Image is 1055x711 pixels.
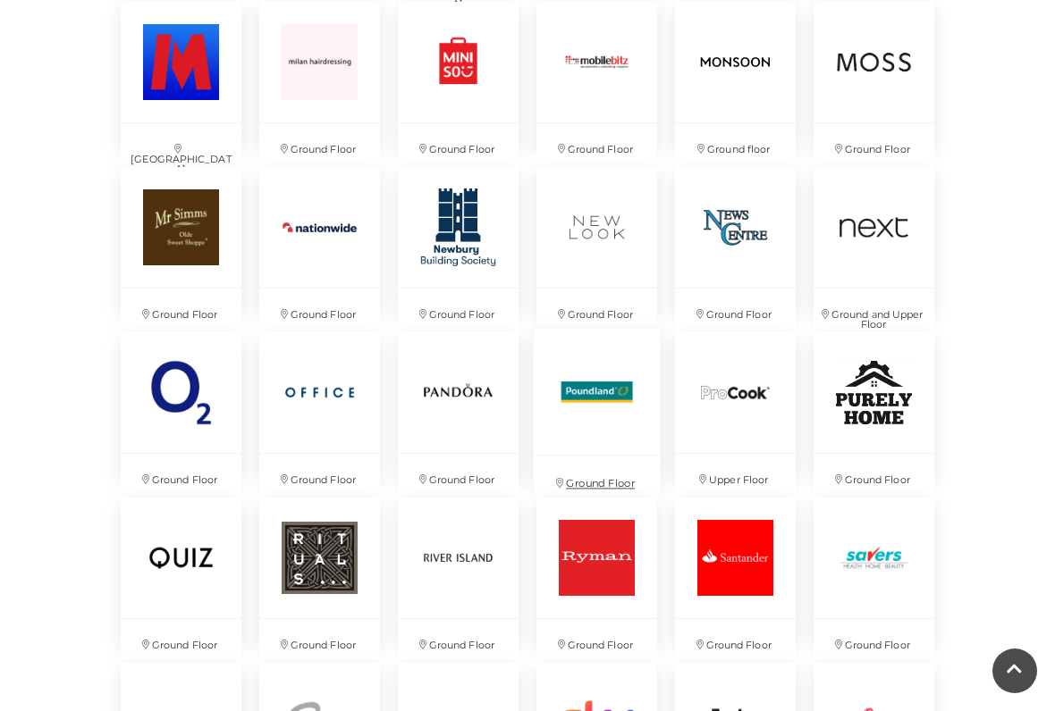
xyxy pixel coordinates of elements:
a: Ground Floor [112,489,250,654]
img: Purley Home at Festival Place [814,332,934,453]
p: [GEOGRAPHIC_DATA] [121,123,241,187]
a: Ground and Upper Floor [805,158,943,323]
a: Ground Floor [250,158,389,323]
a: Ground Floor [666,158,805,323]
a: Ground Floor [250,323,389,489]
p: Ground floor [675,123,796,167]
p: Ground Floor [814,123,934,167]
a: Ground Floor [666,489,805,654]
a: Upper Floor [666,323,805,489]
p: Ground Floor [259,619,380,663]
p: Ground Floor [675,289,796,332]
a: Ground Floor [250,489,389,654]
a: Ground Floor [527,158,666,323]
p: Ground Floor [536,289,657,332]
p: Ground Floor [398,454,519,498]
p: Ground and Upper Floor [814,289,934,342]
a: Ground Floor [524,320,670,493]
p: Ground Floor [536,123,657,167]
a: Ground Floor [112,323,250,489]
p: Ground Floor [259,123,380,167]
p: Ground Floor [121,454,241,498]
p: Ground Floor [675,619,796,663]
a: Purley Home at Festival Place Ground Floor [805,323,943,489]
p: Ground Floor [536,619,657,663]
a: Ground Floor [805,489,943,654]
a: Ground Floor [527,489,666,654]
p: Ground Floor [398,289,519,332]
p: Ground Floor [814,619,934,663]
p: Upper Floor [675,454,796,498]
a: Ground Floor [389,489,527,654]
p: Ground Floor [533,456,660,502]
a: Ground Floor [112,158,250,323]
a: Ground Floor [389,323,527,489]
p: Ground Floor [259,454,380,498]
p: Ground Floor [121,619,241,663]
p: Ground Floor [398,123,519,167]
p: Ground Floor [121,289,241,332]
p: Ground Floor [814,454,934,498]
a: Ground Floor [389,158,527,323]
p: Ground Floor [398,619,519,663]
p: Ground Floor [259,289,380,332]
